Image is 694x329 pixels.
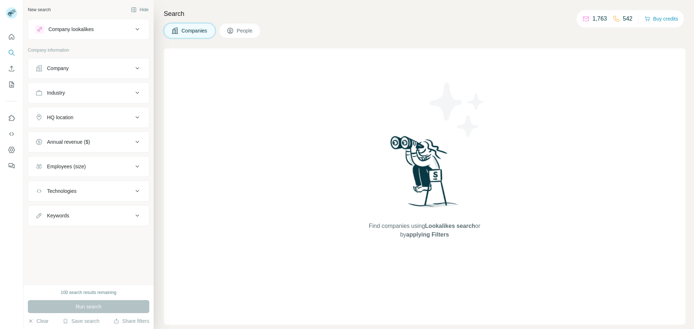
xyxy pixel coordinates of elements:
[6,46,17,59] button: Search
[28,317,48,325] button: Clear
[28,60,149,77] button: Company
[6,30,17,43] button: Quick start
[237,27,253,34] span: People
[181,27,208,34] span: Companies
[644,14,678,24] button: Buy credits
[63,317,99,325] button: Save search
[28,133,149,151] button: Annual revenue ($)
[367,222,482,239] span: Find companies using or by
[47,138,90,146] div: Annual revenue ($)
[28,47,149,53] p: Company information
[6,78,17,91] button: My lists
[47,212,69,219] div: Keywords
[47,65,69,72] div: Company
[406,231,449,238] span: applying Filters
[126,4,154,15] button: Hide
[48,26,94,33] div: Company lookalikes
[61,289,116,296] div: 100 search results remaining
[28,7,51,13] div: New search
[28,182,149,200] button: Technologies
[623,14,633,23] p: 542
[47,89,65,96] div: Industry
[47,114,73,121] div: HQ location
[387,134,462,215] img: Surfe Illustration - Woman searching with binoculars
[28,158,149,175] button: Employees (size)
[592,14,607,23] p: 1,763
[6,112,17,125] button: Use Surfe on LinkedIn
[113,317,149,325] button: Share filters
[28,109,149,126] button: HQ location
[28,207,149,224] button: Keywords
[6,143,17,156] button: Dashboard
[28,84,149,101] button: Industry
[425,77,490,142] img: Surfe Illustration - Stars
[425,223,475,229] span: Lookalikes search
[47,163,86,170] div: Employees (size)
[28,21,149,38] button: Company lookalikes
[164,9,685,19] h4: Search
[6,62,17,75] button: Enrich CSV
[6,127,17,140] button: Use Surfe API
[47,187,77,195] div: Technologies
[6,159,17,172] button: Feedback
